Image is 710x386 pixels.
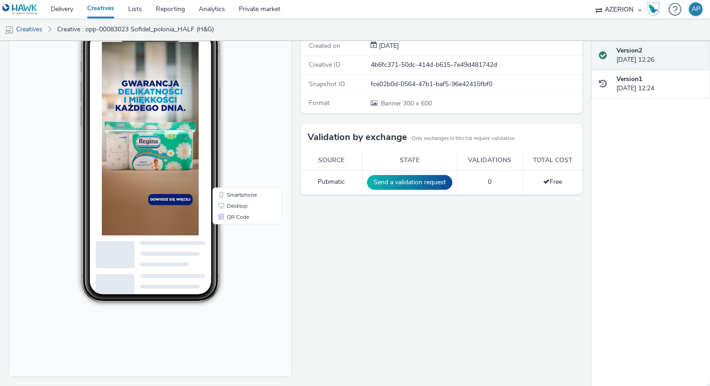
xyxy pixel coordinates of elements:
span: Created on [309,41,340,50]
span: Smartphone [218,193,248,199]
small: Only exchanges in this list require validation [412,135,515,142]
span: QR Code [218,216,240,221]
div: AP [692,2,700,16]
img: mobile [5,25,14,35]
a: Creative : opp-00083023 Sofidel_polonia_HALF (H&G) [53,18,219,41]
a: Hawk Academy [646,2,664,17]
img: Hawk Academy [646,2,660,17]
div: [DATE] 12:26 [616,46,703,65]
span: Free [543,177,562,186]
strong: Version 2 [616,46,642,55]
span: 12:26 [90,35,101,41]
img: undefined Logo [2,4,38,15]
span: Banner [381,99,403,108]
li: Desktop [205,202,271,213]
th: Source [301,151,362,170]
span: 0 [488,177,491,186]
li: QR Code [205,213,271,224]
h3: Validation by exchange [308,130,407,144]
td: Pubmatic [301,170,362,194]
span: Snapshot ID [309,80,345,88]
div: fce02b0d-0564-47b1-baf5-96e42415fbf0 [371,80,581,89]
span: 300 x 600 [380,99,432,108]
span: Creative ID [309,60,340,69]
th: Validations [457,151,523,170]
img: Advertisement preview [93,43,189,237]
div: 4b6fc371-50dc-414d-b615-7e49d481742d [371,60,581,70]
div: [DATE] 12:24 [616,75,703,94]
div: Creation 19 September 2025, 12:24 [377,41,399,51]
th: Total cost [523,151,582,170]
span: [DATE] [377,41,399,50]
span: Format [309,99,330,107]
th: State [362,151,457,170]
span: Desktop [218,205,238,210]
button: Send a validation request [367,175,452,190]
strong: Version 1 [616,75,642,83]
li: Smartphone [205,191,271,202]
